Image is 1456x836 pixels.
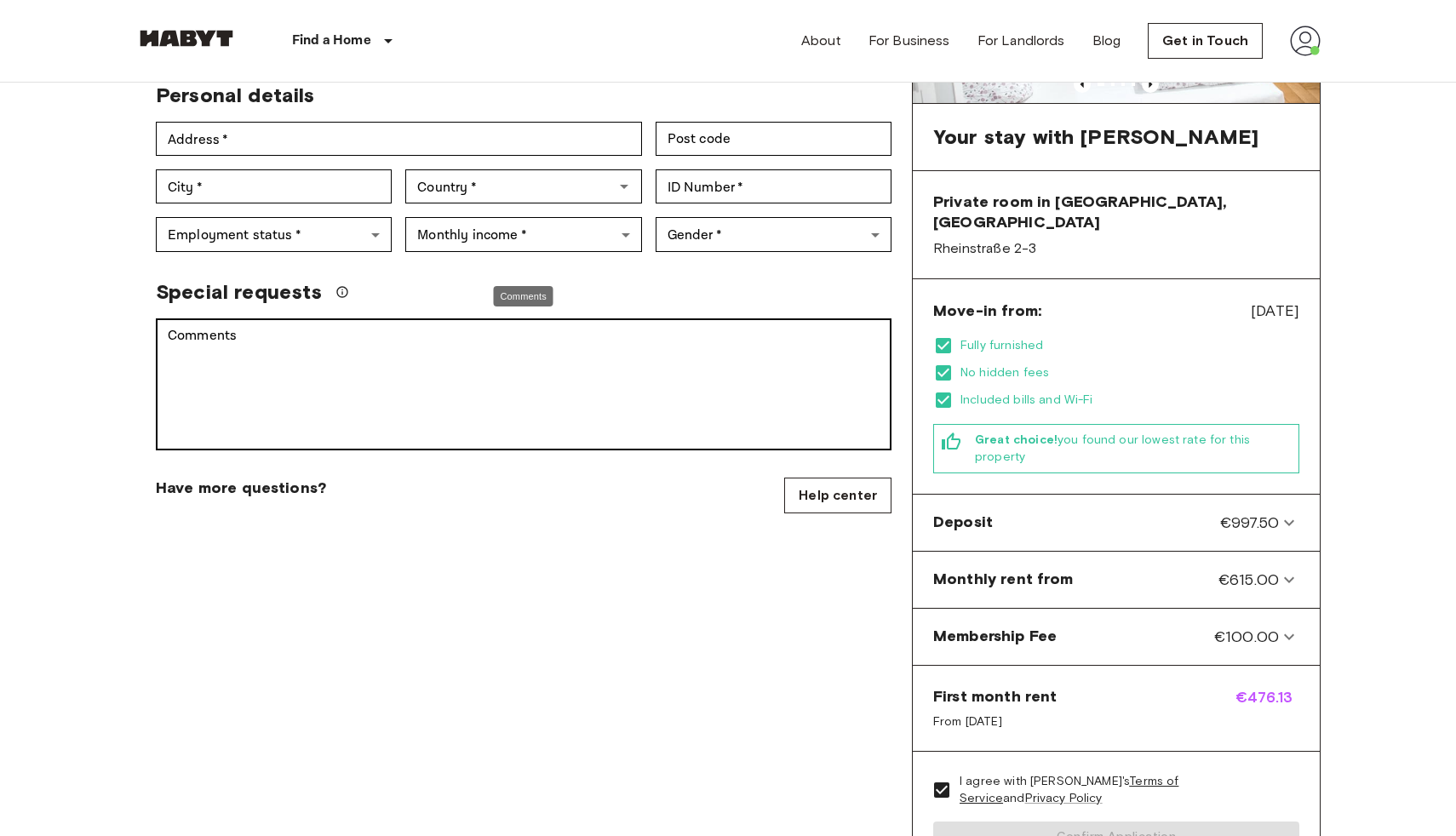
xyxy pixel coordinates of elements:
button: Open [612,175,636,198]
span: Fully furnished [960,337,1299,354]
span: Included bills and Wi-Fi [960,392,1299,409]
b: Great choice! [975,432,1058,447]
a: Terms of Service [960,774,1178,805]
span: Deposit [933,512,993,534]
button: Previous image [1142,76,1159,93]
div: Membership Fee€100.00 [920,616,1313,658]
span: Membership Fee [933,626,1057,648]
a: About [801,31,841,51]
svg: We'll do our best to accommodate your request, but please note we can't guarantee it will be poss... [335,285,349,299]
span: Special requests [156,279,322,305]
div: Comments [494,286,553,307]
span: No hidden fees [960,364,1299,381]
a: Get in Touch [1148,23,1263,59]
div: Monthly rent from€615.00 [920,558,1313,601]
span: [DATE] [1251,300,1299,322]
div: Comments [156,318,891,450]
span: €100.00 [1214,626,1279,648]
a: Privacy Policy [1025,791,1103,805]
img: avatar [1290,26,1321,56]
div: Deposit€997.50 [920,501,1313,544]
span: Move-in from: [933,301,1041,321]
div: City [156,169,392,203]
span: Have more questions? [156,478,326,498]
span: Personal details [156,83,314,107]
button: Previous image [1074,76,1091,93]
a: For Business [868,31,950,51]
span: Private room in [GEOGRAPHIC_DATA], [GEOGRAPHIC_DATA] [933,192,1299,232]
a: For Landlords [977,31,1065,51]
a: Blog [1092,31,1121,51]
a: Help center [784,478,891,513]
span: Your stay with [PERSON_NAME] [933,124,1258,150]
span: €615.00 [1218,569,1279,591]
div: Address [156,122,642,156]
span: I agree with [PERSON_NAME]'s and [960,773,1286,807]
span: you found our lowest rate for this property [975,432,1292,466]
div: Post code [656,122,891,156]
span: €997.50 [1220,512,1279,534]
p: Find a Home [292,31,371,51]
span: First month rent [933,686,1057,707]
img: Habyt [135,30,238,47]
span: Rheinstraße 2-3 [933,239,1299,258]
div: ID Number [656,169,891,203]
span: Monthly rent from [933,569,1074,591]
span: €476.13 [1235,686,1299,730]
span: From [DATE] [933,713,1057,730]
